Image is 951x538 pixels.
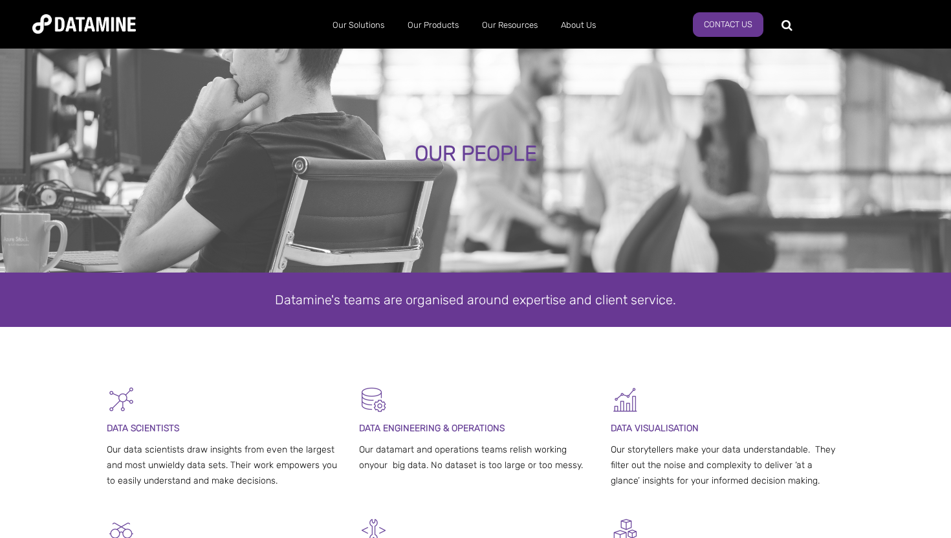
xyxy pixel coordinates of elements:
[611,442,844,488] p: Our storytellers make your data understandable. They filter out the noise and complexity to deliv...
[359,385,388,414] img: Datamart
[32,14,136,34] img: Datamine
[112,142,840,166] div: OUR PEOPLE
[359,442,593,473] p: Our datamart and operations teams relish working onyour big data. No dataset is too large or too ...
[611,423,699,434] span: DATA VISUALISATION
[275,292,676,308] span: Datamine's teams are organised around expertise and client service.
[396,8,470,42] a: Our Products
[107,423,179,434] span: DATA SCIENTISTS
[470,8,549,42] a: Our Resources
[359,423,505,434] span: DATA ENGINEERING & OPERATIONS
[321,8,396,42] a: Our Solutions
[107,385,136,414] img: Graph - Network
[107,442,340,488] p: Our data scientists draw insights from even the largest and most unwieldy data sets. Their work e...
[693,12,763,37] a: Contact us
[611,385,640,414] img: Graph 5
[549,8,607,42] a: About Us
